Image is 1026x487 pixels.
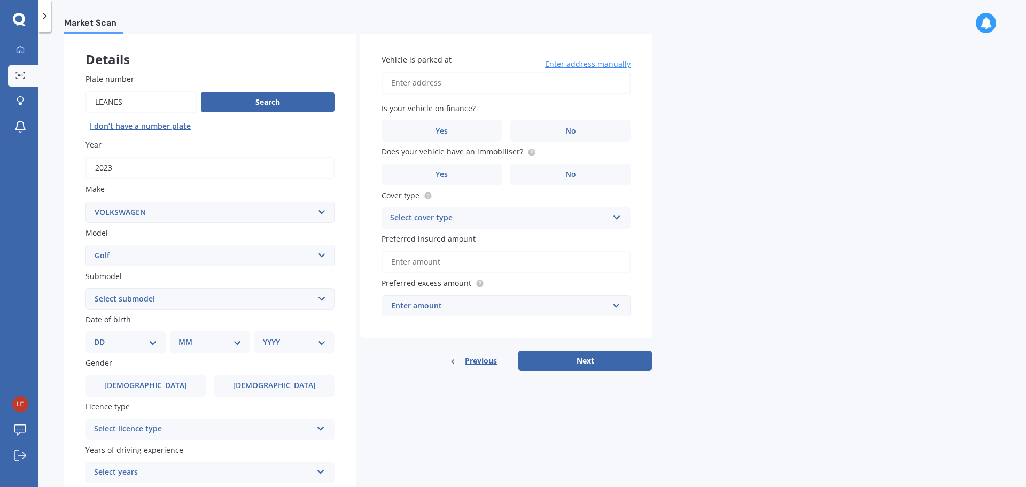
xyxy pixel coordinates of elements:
span: No [565,127,576,136]
span: Market Scan [64,18,123,32]
button: Next [518,351,652,371]
div: Select cover type [390,212,608,225]
input: YYYY [85,157,335,179]
span: Cover type [382,190,419,200]
span: [DEMOGRAPHIC_DATA] [104,381,187,390]
span: Yes [436,170,448,179]
span: Yes [436,127,448,136]
div: Select years [94,466,312,479]
span: Vehicle is parked at [382,55,452,65]
span: Preferred insured amount [382,234,476,244]
span: Date of birth [85,314,131,324]
div: Enter amount [391,300,608,312]
button: I don’t have a number plate [85,118,195,135]
span: Model [85,228,108,238]
span: Make [85,184,105,195]
span: Is your vehicle on finance? [382,103,476,113]
input: Enter amount [382,251,631,273]
div: Select licence type [94,423,312,436]
span: Enter address manually [545,59,631,69]
img: f1ed12f345c6b517dae55f7082eb15ed [12,396,28,412]
span: Does your vehicle have an immobiliser? [382,147,523,157]
span: No [565,170,576,179]
span: Year [85,140,102,150]
span: Gender [85,358,112,368]
span: Preferred excess amount [382,278,471,288]
span: Years of driving experience [85,445,183,455]
span: Submodel [85,271,122,281]
input: Enter address [382,72,631,94]
span: [DEMOGRAPHIC_DATA] [233,381,316,390]
button: Search [201,92,335,112]
span: Previous [465,353,497,369]
input: Enter plate number [85,91,197,113]
div: Details [64,33,356,65]
span: Plate number [85,74,134,84]
span: Licence type [85,401,130,412]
